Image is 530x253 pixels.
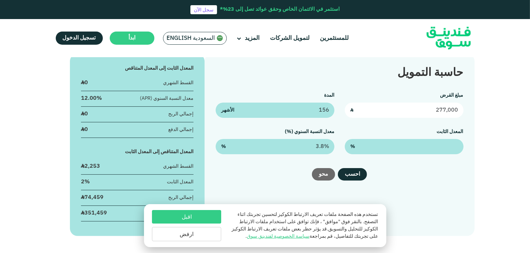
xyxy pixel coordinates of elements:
div: إجمالي الربح [168,194,194,201]
span: ابدأ [128,35,135,41]
div: ʢ [81,126,88,133]
span: الأشهر [221,107,234,114]
p: تستخدم هذه الصفحة ملفات تعريف الارتباط الكوكيز لتحسين تجربتك اثناء التصفح. بالنقر فوق "موافق" ، ف... [228,211,378,240]
span: للتفاصيل، قم بمراجعة . [245,234,353,239]
span: % [221,143,226,150]
button: ارفض [152,227,221,241]
a: للمستثمرين [318,33,351,44]
a: سياسة الخصوصية لفندينق سوق [247,234,309,239]
div: ʢ [81,209,107,217]
img: Logo [415,21,483,56]
div: ʢ [81,79,88,87]
a: لتمويل الشركات [269,33,312,44]
label: المعدل الثابت [437,129,464,134]
div: معدل النسبة السنوي (APR) [140,95,194,102]
label: مبلغ القرض [440,93,464,98]
span: السعودية English [167,34,215,42]
span: المزيد [245,35,260,41]
div: إجمالي الربح [168,111,194,118]
button: اقبل [152,210,221,224]
div: ʢ [81,194,104,201]
div: حاسبة التمويل [216,65,463,81]
span: 0 [84,80,88,85]
div: القسط الشهري [163,163,194,170]
span: 74,459 [84,195,104,200]
span: قد يؤثر حظر بعض ملفات تعريف الارتباط الكوكيز على تجربتك [232,227,378,239]
span: 2,253 [84,164,100,169]
div: القسط الشهري [163,79,194,87]
div: إجمالي الدفع [168,126,194,133]
span: 0 [84,111,88,116]
div: المعدل الثابت إلى المعدل المتناقص [81,65,194,72]
span: 351,459 [84,210,107,216]
div: استثمر في الائتمان الخاص وحقق عوائد تصل إلى 23%* [220,6,340,14]
span: ʢ [350,107,353,114]
div: المعدل المتناقص إلى المعدل الثابت [81,148,194,156]
div: المعدل الثابت [167,178,194,186]
label: معدل النسبة السنوي (%) [285,129,334,134]
span: تسجيل الدخول [63,35,96,41]
button: محو [312,168,335,181]
div: 12.00% [81,95,102,102]
div: ʢ [81,163,100,170]
span: % [350,143,355,150]
div: 2% [81,178,90,186]
img: SA Flag [217,35,223,41]
button: احسب [338,168,367,181]
a: سجل الآن [190,5,217,14]
label: المدة [324,93,334,98]
div: ʢ [81,110,88,118]
a: تسجيل الدخول [56,32,103,45]
span: 0 [84,127,88,132]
